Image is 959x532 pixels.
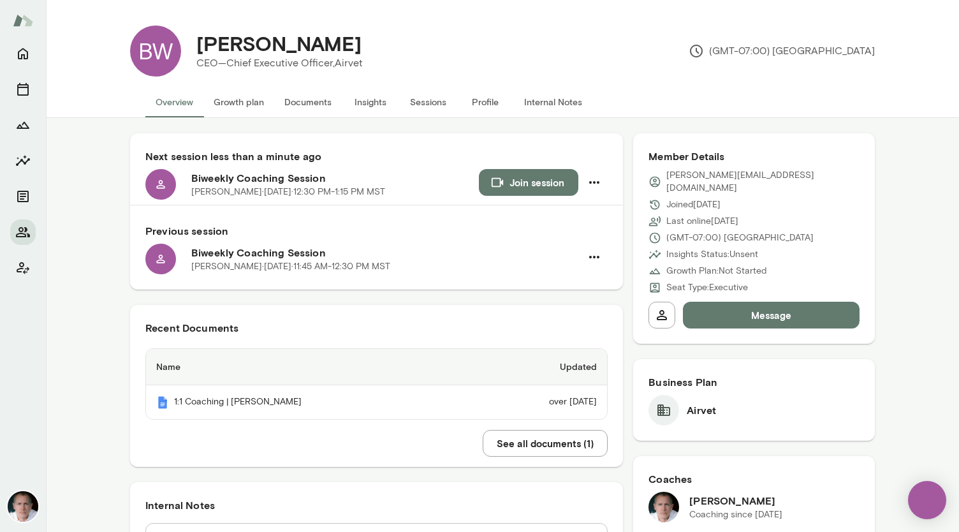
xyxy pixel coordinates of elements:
[145,320,608,336] h6: Recent Documents
[399,87,457,117] button: Sessions
[479,169,578,196] button: Join session
[145,149,608,164] h6: Next session less than a minute ago
[472,385,607,419] td: over [DATE]
[196,55,363,71] p: CEO—Chief Executive Officer, Airvet
[689,43,875,59] p: (GMT-07:00) [GEOGRAPHIC_DATA]
[666,232,814,244] p: (GMT-07:00) [GEOGRAPHIC_DATA]
[191,186,385,198] p: [PERSON_NAME] · [DATE] · 12:30 PM-1:15 PM MST
[666,169,860,195] p: [PERSON_NAME][EMAIL_ADDRESS][DOMAIN_NAME]
[145,87,203,117] button: Overview
[648,149,860,164] h6: Member Details
[10,255,36,281] button: Client app
[10,41,36,66] button: Home
[145,223,608,239] h6: Previous session
[689,493,782,508] h6: [PERSON_NAME]
[145,498,608,513] h6: Internal Notes
[457,87,514,117] button: Profile
[342,87,399,117] button: Insights
[191,245,581,260] h6: Biweekly Coaching Session
[687,403,716,418] h6: Airvet
[146,385,472,419] th: 1:1 Coaching | [PERSON_NAME]
[514,87,592,117] button: Internal Notes
[146,349,472,385] th: Name
[10,148,36,174] button: Insights
[8,491,38,522] img: Mike Lane
[130,26,181,77] div: BW
[156,396,169,409] img: Mento
[666,248,758,261] p: Insights Status: Unsent
[203,87,274,117] button: Growth plan
[683,302,860,329] button: Message
[648,492,679,522] img: Mike Lane
[191,260,390,273] p: [PERSON_NAME] · [DATE] · 11:45 AM-12:30 PM MST
[483,430,608,457] button: See all documents (1)
[666,281,748,294] p: Seat Type: Executive
[666,198,721,211] p: Joined [DATE]
[666,215,738,228] p: Last online [DATE]
[472,349,607,385] th: Updated
[10,184,36,209] button: Documents
[13,8,33,33] img: Mento
[191,170,479,186] h6: Biweekly Coaching Session
[689,508,782,521] p: Coaching since [DATE]
[648,471,860,487] h6: Coaches
[10,219,36,245] button: Members
[196,31,362,55] h4: [PERSON_NAME]
[666,265,766,277] p: Growth Plan: Not Started
[10,77,36,102] button: Sessions
[274,87,342,117] button: Documents
[10,112,36,138] button: Growth Plan
[648,374,860,390] h6: Business Plan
